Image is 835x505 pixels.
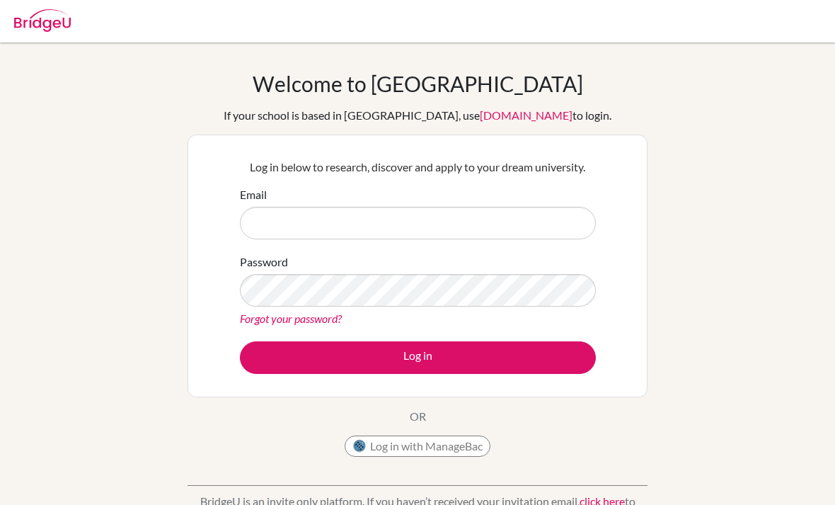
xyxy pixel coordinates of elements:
[240,254,288,271] label: Password
[410,408,426,425] p: OR
[14,9,71,32] img: Bridge-U
[240,312,342,325] a: Forgot your password?
[240,186,267,203] label: Email
[240,341,596,374] button: Log in
[224,107,611,124] div: If your school is based in [GEOGRAPHIC_DATA], use to login.
[240,159,596,176] p: Log in below to research, discover and apply to your dream university.
[345,436,490,457] button: Log in with ManageBac
[253,71,583,96] h1: Welcome to [GEOGRAPHIC_DATA]
[480,108,572,122] a: [DOMAIN_NAME]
